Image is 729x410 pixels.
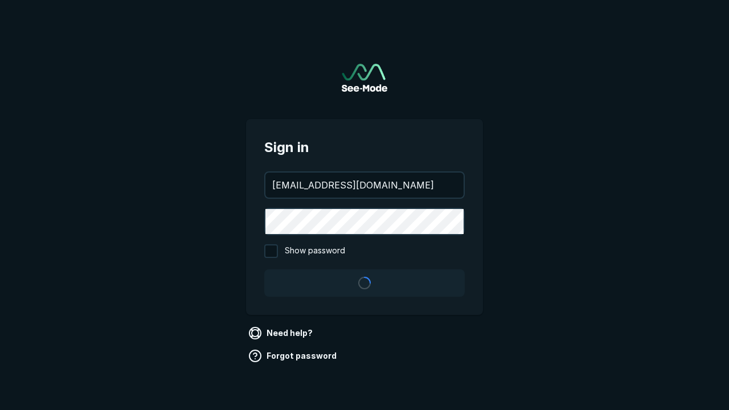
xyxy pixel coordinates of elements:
a: Forgot password [246,347,341,365]
input: your@email.com [265,173,464,198]
img: See-Mode Logo [342,64,387,92]
a: Need help? [246,324,317,342]
span: Show password [285,244,345,258]
a: Go to sign in [342,64,387,92]
span: Sign in [264,137,465,158]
